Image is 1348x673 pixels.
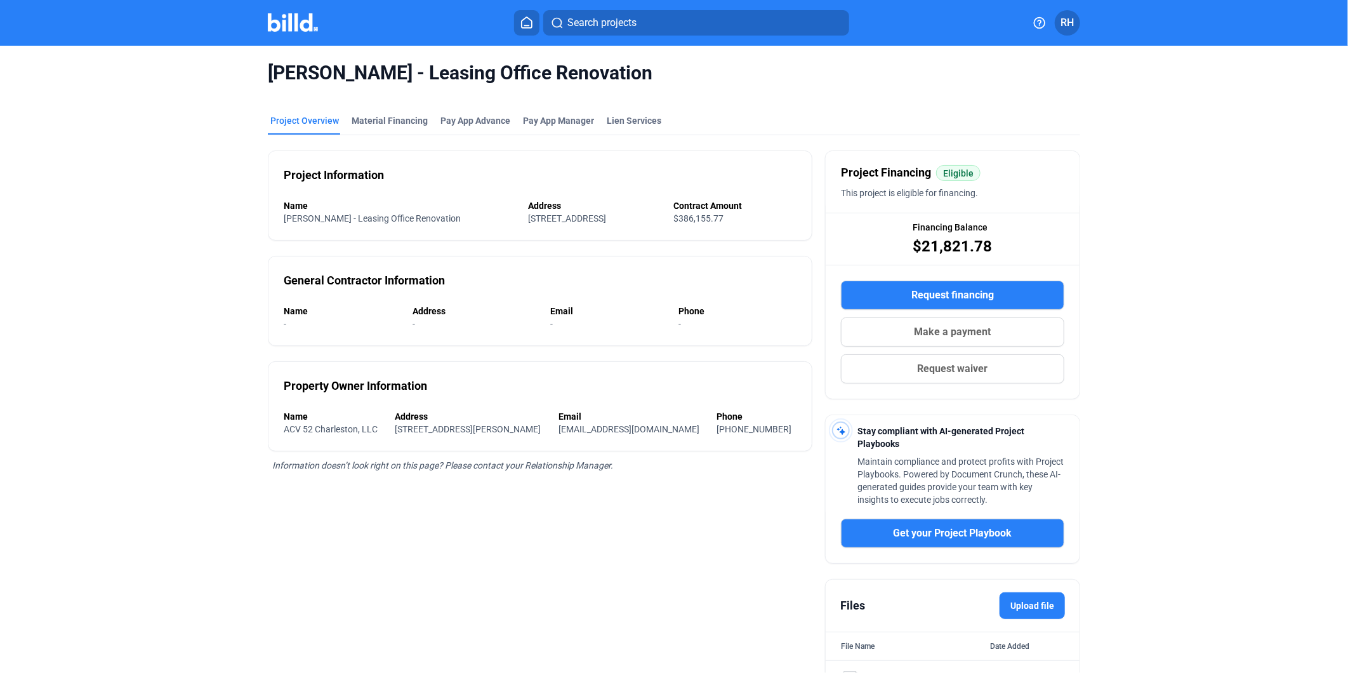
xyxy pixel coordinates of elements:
[915,324,991,340] span: Make a payment
[911,288,994,303] span: Request financing
[395,424,541,434] span: [STREET_ADDRESS][PERSON_NAME]
[523,114,594,127] span: Pay App Manager
[936,165,981,181] mat-chip: Eligible
[841,640,875,653] div: File Name
[284,199,515,212] div: Name
[678,319,681,329] span: -
[717,410,797,423] div: Phone
[284,272,445,290] div: General Contractor Information
[284,319,286,329] span: -
[840,597,865,615] div: Files
[395,410,546,423] div: Address
[352,114,428,127] div: Material Financing
[990,640,1064,653] div: Date Added
[558,424,699,434] span: [EMAIL_ADDRESS][DOMAIN_NAME]
[543,10,849,36] button: Search projects
[567,15,637,30] span: Search projects
[413,305,538,317] div: Address
[268,61,1080,85] span: [PERSON_NAME] - Leasing Office Renovation
[1000,592,1065,619] label: Upload file
[284,424,378,434] span: ACV 52 Charleston, LLC
[841,188,978,198] span: This project is eligible for financing.
[272,460,613,470] span: Information doesn’t look right on this page? Please contact your Relationship Manager.
[284,377,427,395] div: Property Owner Information
[551,305,666,317] div: Email
[673,213,724,223] span: $386,155.77
[284,410,383,423] div: Name
[678,305,796,317] div: Phone
[440,114,510,127] div: Pay App Advance
[528,213,606,223] span: [STREET_ADDRESS]
[284,166,384,184] div: Project Information
[558,410,704,423] div: Email
[551,319,553,329] span: -
[413,319,415,329] span: -
[894,526,1012,541] span: Get your Project Playbook
[841,519,1064,548] button: Get your Project Playbook
[607,114,661,127] div: Lien Services
[918,361,988,376] span: Request waiver
[841,317,1064,347] button: Make a payment
[270,114,339,127] div: Project Overview
[841,281,1064,310] button: Request financing
[673,199,796,212] div: Contract Amount
[1061,15,1074,30] span: RH
[857,456,1064,505] span: Maintain compliance and protect profits with Project Playbooks. Powered by Document Crunch, these...
[913,236,993,257] span: $21,821.78
[284,213,461,223] span: [PERSON_NAME] - Leasing Office Renovation
[841,354,1064,383] button: Request waiver
[284,305,400,317] div: Name
[857,426,1024,449] span: Stay compliant with AI-generated Project Playbooks
[268,13,318,32] img: Billd Company Logo
[717,424,792,434] span: [PHONE_NUMBER]
[1055,10,1080,36] button: RH
[841,164,931,182] span: Project Financing
[913,221,988,234] span: Financing Balance
[528,199,661,212] div: Address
